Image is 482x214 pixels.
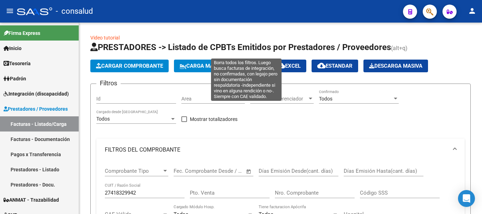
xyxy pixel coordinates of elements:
span: Area [181,96,239,102]
span: Comprobante Tipo [105,168,162,174]
mat-icon: person [468,7,476,15]
span: EXCEL [277,63,301,69]
span: PRESTADORES -> Listado de CPBTs Emitidos por Prestadores / Proveedores [90,42,391,52]
mat-icon: menu [6,7,14,15]
span: Carga Masiva [180,63,225,69]
span: Todos [96,116,110,122]
button: Estandar [312,60,358,72]
button: Descarga Masiva [363,60,428,72]
span: ANMAT - Trazabilidad [4,196,59,204]
span: Integración (discapacidad) [4,90,69,98]
button: CSV [236,60,266,72]
span: Mostrar totalizadores [190,115,237,123]
span: Firma Express [4,29,40,37]
h3: Filtros [96,78,121,88]
span: Inicio [4,44,22,52]
span: (alt+q) [391,45,408,51]
span: Descarga Masiva [369,63,422,69]
input: Fecha inicio [174,168,202,174]
span: Tesorería [4,60,31,67]
span: Todos [319,96,332,102]
span: - consalud [56,4,93,19]
button: Open calendar [245,167,253,176]
mat-panel-title: FILTROS DEL COMPROBANTE [105,146,448,154]
span: Cargar Comprobante [96,63,163,69]
mat-icon: cloud_download [277,61,285,70]
div: Open Intercom Messenger [458,190,475,207]
a: Video tutorial [90,35,120,41]
span: Estandar [317,63,353,69]
button: Carga Masiva [174,60,230,72]
mat-icon: cloud_download [241,61,250,70]
app-download-masive: Descarga masiva de comprobantes (adjuntos) [363,60,428,72]
span: Prestadores / Proveedores [4,105,68,113]
mat-icon: cloud_download [317,61,326,70]
button: Cargar Comprobante [90,60,169,72]
mat-expansion-panel-header: FILTROS DEL COMPROBANTE [96,139,465,161]
span: Seleccionar Gerenciador [250,96,307,102]
input: Fecha fin [209,168,243,174]
span: Padrón [4,75,26,82]
span: CSV [241,63,260,69]
button: EXCEL [271,60,306,72]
